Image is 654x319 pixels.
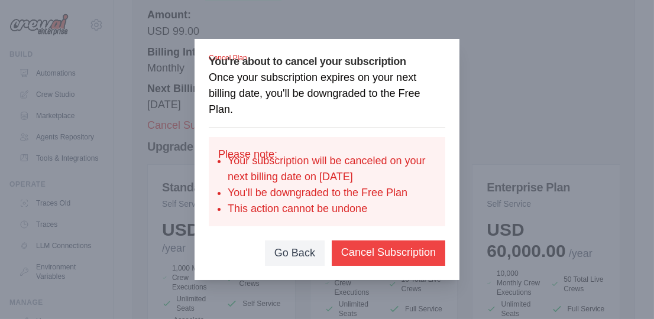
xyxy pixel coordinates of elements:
[228,201,436,217] li: This action cannot be undone
[595,262,654,319] iframe: Chat Widget
[209,70,445,118] p: Once your subscription expires on your next billing date, you'll be downgraded to the Free Plan.
[228,153,436,185] li: Your subscription will be canceled on your next billing date on [DATE]
[218,147,436,162] p: Please note:
[209,53,445,70] h3: You're about to cancel your subscription
[341,245,436,261] button: Cancel Subscription
[274,245,315,261] button: Go Back
[228,185,436,201] li: You'll be downgraded to the Free Plan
